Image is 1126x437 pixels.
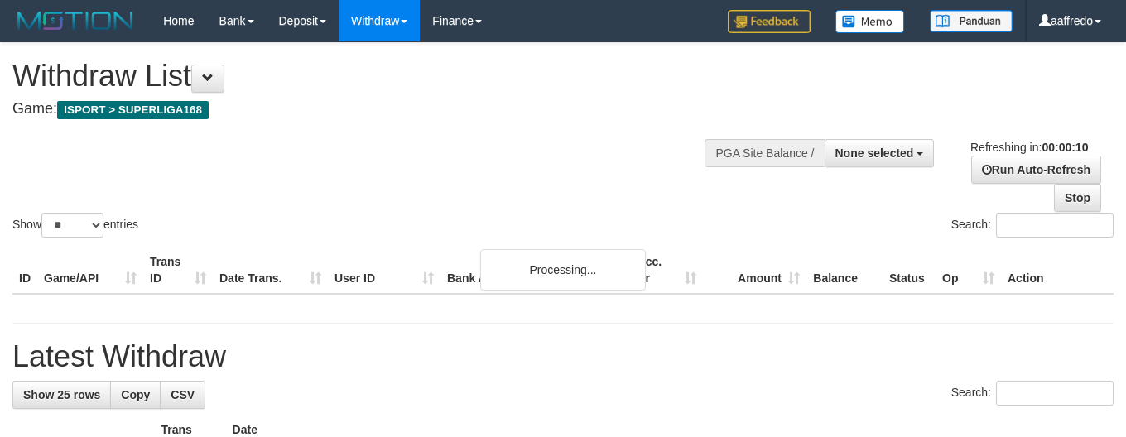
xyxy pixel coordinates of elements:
span: Show 25 rows [23,388,100,401]
div: PGA Site Balance / [705,139,824,167]
h1: Latest Withdraw [12,340,1114,373]
strong: 00:00:10 [1042,141,1088,154]
img: MOTION_logo.png [12,8,138,33]
img: Feedback.jpg [728,10,811,33]
input: Search: [996,381,1114,406]
a: Stop [1054,184,1101,212]
th: Op [936,247,1001,294]
span: CSV [171,388,195,401]
span: None selected [835,146,914,160]
select: Showentries [41,213,103,238]
span: ISPORT > SUPERLIGA168 [57,101,209,119]
th: Bank Acc. Number [599,247,703,294]
th: Game/API [37,247,143,294]
label: Show entries [12,213,138,238]
input: Search: [996,213,1114,238]
h4: Game: [12,101,734,118]
th: Trans ID [143,247,213,294]
a: Show 25 rows [12,381,111,409]
th: Date Trans. [213,247,328,294]
th: ID [12,247,37,294]
div: Processing... [480,249,646,291]
img: panduan.png [930,10,1013,32]
h1: Withdraw List [12,60,734,93]
a: CSV [160,381,205,409]
label: Search: [951,213,1114,238]
a: Run Auto-Refresh [971,156,1101,184]
span: Copy [121,388,150,401]
a: Copy [110,381,161,409]
th: Status [883,247,936,294]
th: Bank Acc. Name [440,247,599,294]
th: User ID [328,247,440,294]
th: Balance [806,247,883,294]
span: Refreshing in: [970,141,1088,154]
th: Amount [703,247,806,294]
label: Search: [951,381,1114,406]
th: Action [1001,247,1114,294]
button: None selected [825,139,935,167]
img: Button%20Memo.svg [835,10,905,33]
